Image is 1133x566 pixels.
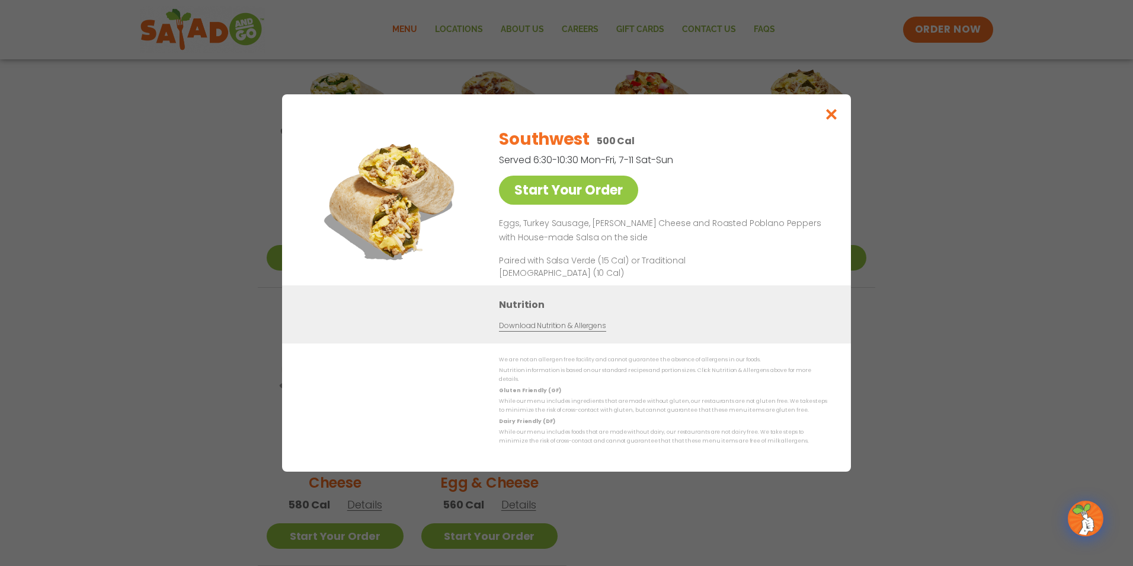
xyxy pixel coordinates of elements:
[499,176,638,205] a: Start Your Order
[499,152,766,167] p: Served 6:30-10:30 Mon-Fri, 7-11 Sat-Sun
[499,127,589,152] h2: Southwest
[499,297,833,312] h3: Nutrition
[499,418,555,425] strong: Dairy Friendly (DF)
[499,387,561,394] strong: Gluten Friendly (GF)
[499,320,606,332] a: Download Nutrition & Allergens
[499,397,827,415] p: While our menu includes ingredients that are made without gluten, our restaurants are not gluten ...
[499,355,827,364] p: We are not an allergen free facility and cannot guarantee the absence of allergens in our foods.
[499,428,827,446] p: While our menu includes foods that are made without dairy, our restaurants are not dairy free. We...
[309,118,475,284] img: Featured product photo for Southwest
[812,94,851,134] button: Close modal
[499,255,718,279] p: Paired with Salsa Verde (15 Cal) or Traditional [DEMOGRAPHIC_DATA] (10 Cal)
[499,366,827,384] p: Nutrition information is based on our standard recipes and portion sizes. Click Nutrition & Aller...
[499,217,822,245] p: Eggs, Turkey Sausage, [PERSON_NAME] Cheese and Roasted Poblano Peppers with House-made Salsa on t...
[1069,502,1102,535] img: wpChatIcon
[597,133,635,148] p: 500 Cal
